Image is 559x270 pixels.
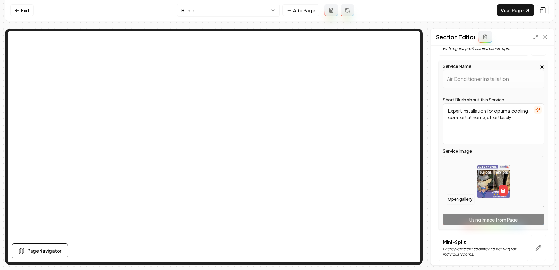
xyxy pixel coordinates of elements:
[443,41,524,51] p: Enhance efficiency and prevent breakdowns with regular professional check-ups.
[12,243,68,258] button: Page Navigator
[443,97,504,102] label: Short Blurb about this Service
[436,32,476,41] h2: Section Editor
[27,248,61,254] span: Page Navigator
[443,63,471,69] label: Service Name
[497,4,534,16] a: Visit Page
[443,247,524,257] p: Energy-efficient cooling and heating for individual rooms.
[477,165,510,198] img: image
[282,4,319,16] button: Add Page
[443,70,544,88] input: Service Name
[10,4,34,16] a: Exit
[446,194,475,205] button: Open gallery
[341,4,354,16] button: Regenerate page
[478,31,492,43] button: Add admin section prompt
[443,147,544,155] label: Service Image
[324,4,338,16] button: Add admin page prompt
[443,239,524,245] p: Mini-Split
